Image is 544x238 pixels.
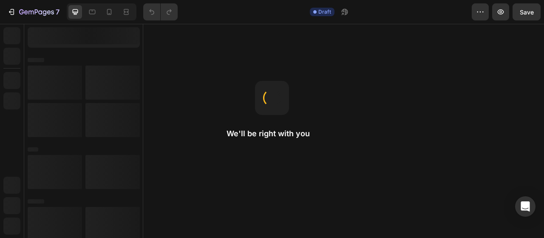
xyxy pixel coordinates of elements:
h2: We'll be right with you [227,129,317,139]
p: 7 [56,7,59,17]
button: 7 [3,3,63,20]
div: Open Intercom Messenger [515,196,535,217]
button: Save [513,3,541,20]
span: Save [520,9,534,16]
div: Undo/Redo [143,3,178,20]
span: Draft [318,8,331,16]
